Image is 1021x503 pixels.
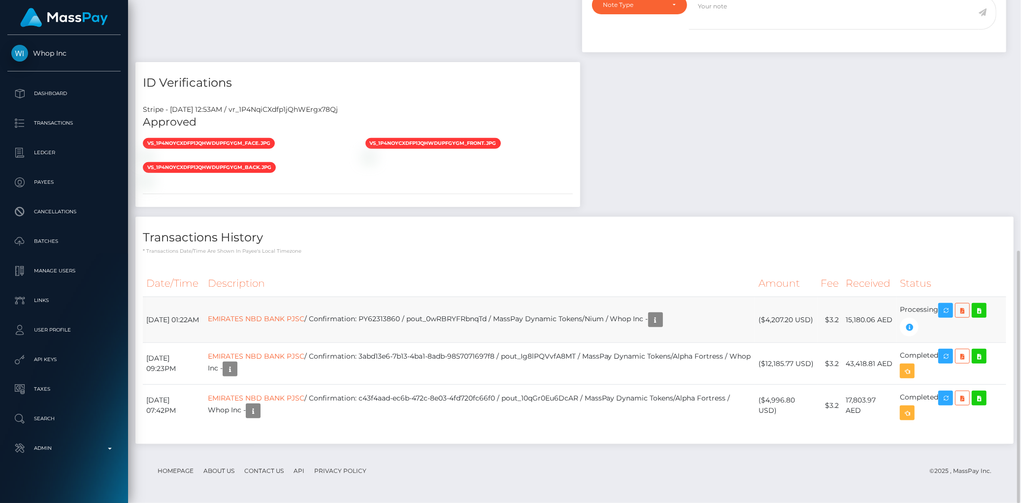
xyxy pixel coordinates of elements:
p: Admin [11,441,117,456]
td: [DATE] 07:42PM [143,385,204,427]
td: Completed [896,385,1006,427]
a: EMIRATES NBD BANK PJSC [208,315,304,324]
p: Taxes [11,382,117,397]
td: 43,418.81 AED [843,343,897,385]
th: Received [843,270,897,297]
a: Privacy Policy [310,463,370,478]
a: Manage Users [7,259,121,283]
img: Whop Inc [11,45,28,62]
span: vs_1P4NoyCXdfp1jQhWDuPfGYgM_face.jpg [143,138,275,149]
p: Links [11,293,117,308]
a: EMIRATES NBD BANK PJSC [208,352,304,361]
a: Batches [7,229,121,254]
p: Dashboard [11,86,117,101]
td: ($12,185.77 USD) [755,343,818,385]
th: Date/Time [143,270,204,297]
a: Dashboard [7,81,121,106]
a: Contact Us [240,463,288,478]
a: Cancellations [7,200,121,224]
td: 17,803.97 AED [843,385,897,427]
img: MassPay Logo [20,8,108,27]
div: Stripe - [DATE] 12:53AM / vr_1P4NqiCXdfp1jQhWErgx78Qj [135,104,580,115]
h5: Approved [143,115,573,130]
h4: ID Verifications [143,74,573,92]
div: © 2025 , MassPay Inc. [929,466,999,476]
td: $3.2 [818,343,843,385]
img: vr_1P4NqiCXdfp1jQhWErgx78Qjfile_1P4NqDCXdfp1jQhWoSpM7MPX [143,177,151,185]
a: Taxes [7,377,121,402]
p: Batches [11,234,117,249]
a: EMIRATES NBD BANK PJSC [208,394,304,402]
a: Transactions [7,111,121,135]
p: Cancellations [11,204,117,219]
td: ($4,996.80 USD) [755,385,818,427]
p: * Transactions date/time are shown in payee's local timezone [143,247,1006,255]
a: Admin [7,436,121,461]
div: Note Type [603,1,665,9]
p: User Profile [11,323,117,337]
th: Amount [755,270,818,297]
p: Manage Users [11,264,117,278]
p: Transactions [11,116,117,131]
td: $3.2 [818,385,843,427]
a: Search [7,406,121,431]
td: Processing [896,297,1006,343]
a: User Profile [7,318,121,342]
td: [DATE] 09:23PM [143,343,204,385]
h4: Transactions History [143,229,1006,246]
span: vs_1P4NoyCXdfp1jQhWDuPfGYgM_front.jpg [365,138,501,149]
p: Ledger [11,145,117,160]
p: Search [11,411,117,426]
td: [DATE] 01:22AM [143,297,204,343]
td: / Confirmation: c43f4aad-ec6b-472c-8e03-4fd720fc66f0 / pout_10qGr0Eu6DcAR / MassPay Dynamic Token... [204,385,755,427]
p: API Keys [11,352,117,367]
th: Description [204,270,755,297]
a: Ledger [7,140,121,165]
p: Payees [11,175,117,190]
img: vr_1P4NqiCXdfp1jQhWErgx78Qjfile_1P4NptCXdfp1jQhW3mWnHsmp [365,153,373,161]
th: Status [896,270,1006,297]
span: vs_1P4NoyCXdfp1jQhWDuPfGYgM_back.jpg [143,162,276,173]
span: Whop Inc [7,49,121,58]
img: vr_1P4NqiCXdfp1jQhWErgx78Qjfile_1P4NqbCXdfp1jQhWgKt0lMnS [143,153,151,161]
td: / Confirmation: 3abd13e6-7b13-4ba1-8adb-9857071697f8 / pout_Ig8lPQVvfA8MT / MassPay Dynamic Token... [204,343,755,385]
a: API [290,463,308,478]
td: Completed [896,343,1006,385]
a: Links [7,288,121,313]
a: Payees [7,170,121,195]
th: Fee [818,270,843,297]
a: Homepage [154,463,198,478]
td: / Confirmation: PY62313860 / pout_0wRBRYFRbnqTd / MassPay Dynamic Tokens/Nium / Whop Inc - [204,297,755,343]
a: API Keys [7,347,121,372]
td: 15,180.06 AED [843,297,897,343]
a: About Us [199,463,238,478]
td: $3.2 [818,297,843,343]
td: ($4,207.20 USD) [755,297,818,343]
